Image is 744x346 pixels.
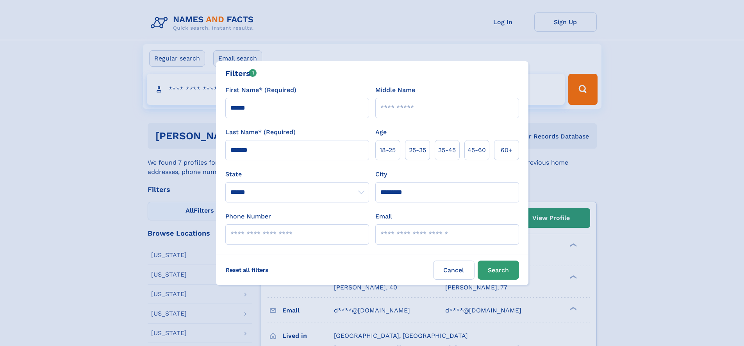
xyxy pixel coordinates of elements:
[225,212,271,221] label: Phone Number
[225,170,369,179] label: State
[375,212,392,221] label: Email
[375,170,387,179] label: City
[433,261,475,280] label: Cancel
[221,261,273,279] label: Reset all filters
[375,128,387,137] label: Age
[380,145,396,155] span: 18‑25
[375,85,415,95] label: Middle Name
[225,128,296,137] label: Last Name* (Required)
[478,261,519,280] button: Search
[467,145,486,155] span: 45‑60
[501,145,512,155] span: 60+
[409,145,426,155] span: 25‑35
[225,67,257,79] div: Filters
[438,145,456,155] span: 35‑45
[225,85,296,95] label: First Name* (Required)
